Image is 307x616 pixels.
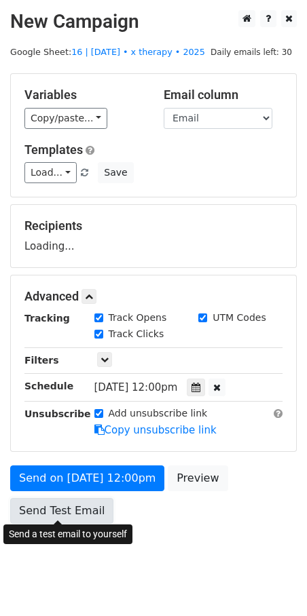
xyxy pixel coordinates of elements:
[109,311,167,325] label: Track Opens
[206,45,297,60] span: Daily emails left: 30
[24,381,73,391] strong: Schedule
[10,498,113,524] a: Send Test Email
[10,47,205,57] small: Google Sheet:
[94,381,178,393] span: [DATE] 12:00pm
[24,289,283,304] h5: Advanced
[206,47,297,57] a: Daily emails left: 30
[24,88,143,102] h5: Variables
[24,355,59,366] strong: Filters
[10,465,164,491] a: Send on [DATE] 12:00pm
[24,408,91,419] strong: Unsubscribe
[213,311,266,325] label: UTM Codes
[98,162,133,183] button: Save
[24,313,70,324] strong: Tracking
[109,406,208,421] label: Add unsubscribe link
[109,327,164,341] label: Track Clicks
[3,524,132,544] div: Send a test email to yourself
[168,465,228,491] a: Preview
[71,47,205,57] a: 16 | [DATE] • x therapy • 2025
[164,88,283,102] h5: Email column
[24,218,283,233] h5: Recipients
[94,424,217,436] a: Copy unsubscribe link
[24,162,77,183] a: Load...
[24,218,283,254] div: Loading...
[10,10,297,33] h2: New Campaign
[24,108,107,129] a: Copy/paste...
[239,551,307,616] iframe: Chat Widget
[24,142,83,157] a: Templates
